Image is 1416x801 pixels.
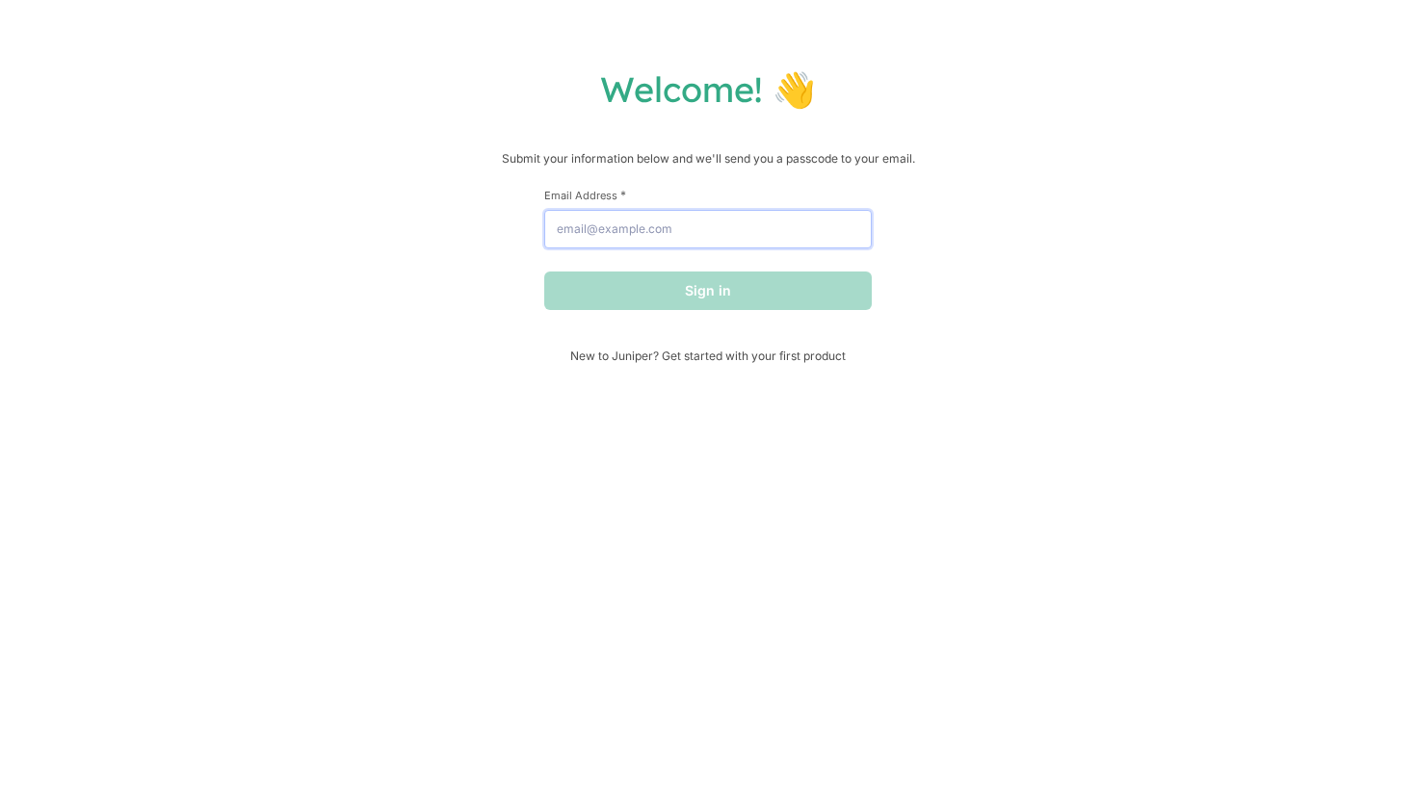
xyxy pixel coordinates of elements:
span: New to Juniper? Get started with your first product [544,349,872,363]
p: Submit your information below and we'll send you a passcode to your email. [19,149,1397,168]
span: This field is required. [620,188,626,202]
label: Email Address [544,188,872,202]
h1: Welcome! 👋 [19,67,1397,111]
input: email@example.com [544,210,872,248]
